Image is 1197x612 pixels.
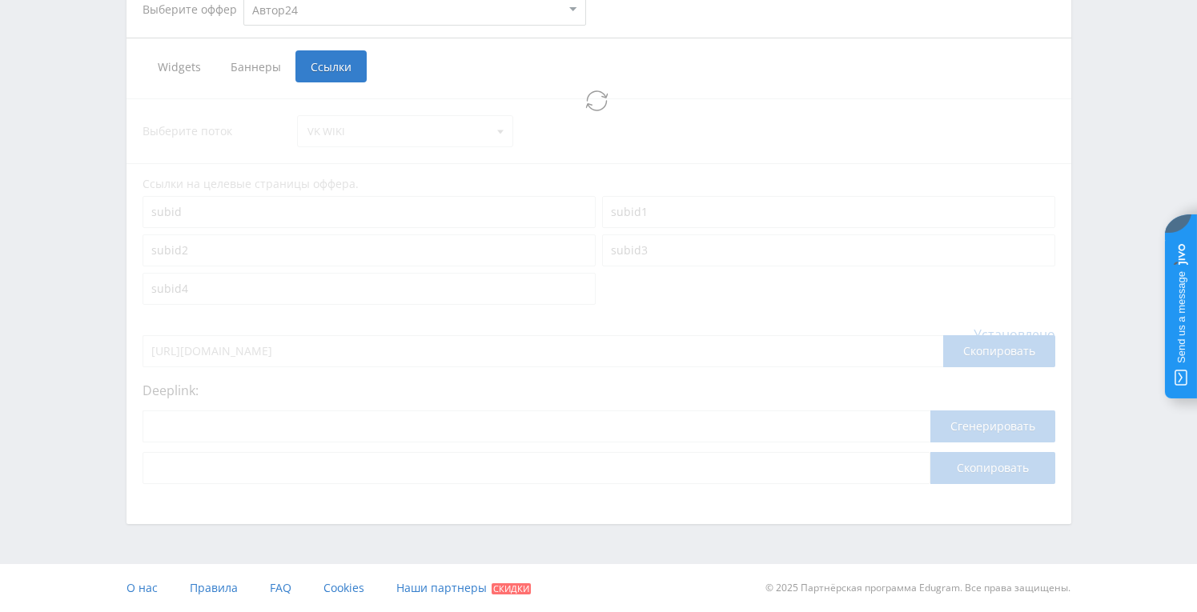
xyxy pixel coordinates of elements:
a: Правила [190,564,238,612]
a: Наши партнеры Скидки [396,564,531,612]
span: Правила [190,580,238,595]
span: Ссылки [295,50,367,82]
div: Выберите оффер [143,3,243,16]
span: Наши партнеры [396,580,487,595]
span: О нас [127,580,158,595]
span: Widgets [143,50,215,82]
span: Баннеры [215,50,295,82]
span: Скидки [492,583,531,594]
span: FAQ [270,580,291,595]
div: © 2025 Партнёрская программа Edugram. Все права защищены. [606,564,1070,612]
span: Cookies [323,580,364,595]
a: Cookies [323,564,364,612]
a: О нас [127,564,158,612]
a: FAQ [270,564,291,612]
